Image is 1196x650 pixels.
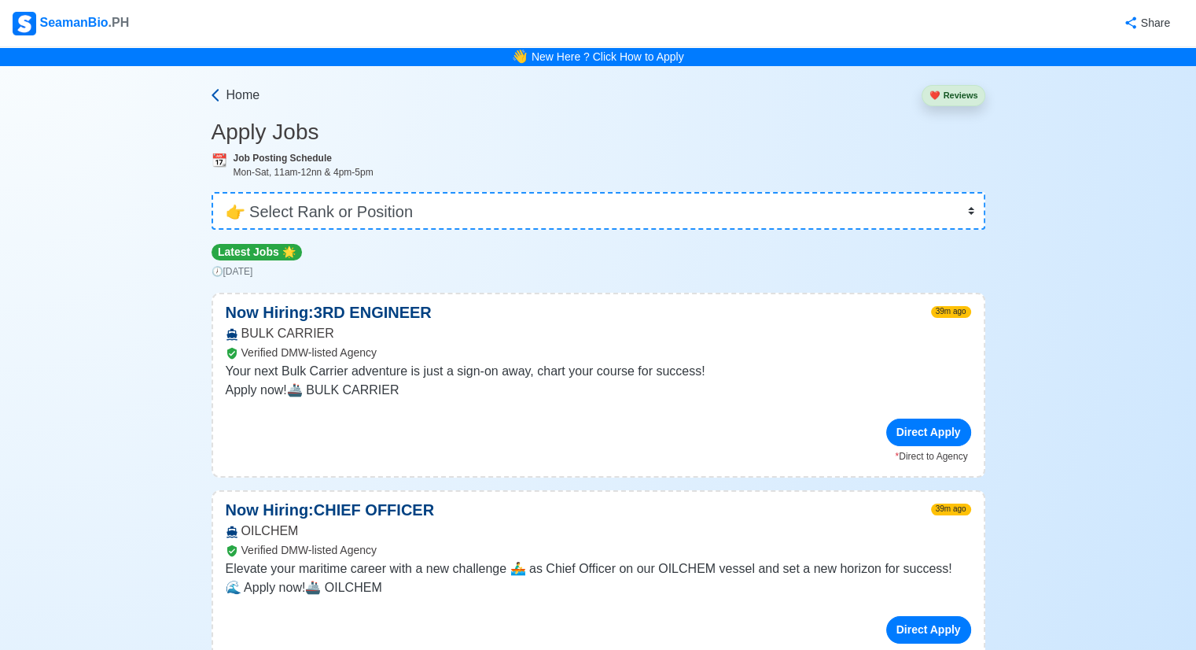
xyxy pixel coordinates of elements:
[241,346,377,359] span: Verified DMW-listed Agency
[886,616,971,644] div: Direct Apply
[241,544,377,556] span: Verified DMW-listed Agency
[226,383,399,397] span: Apply now!🚢 BULK CARRIER
[213,324,984,362] div: BULK CARRIER
[13,12,36,35] img: Logo
[226,449,968,463] p: Direct to Agency
[922,85,984,106] button: heartReviews
[213,498,447,522] p: Now Hiring: CHIEF OFFICER
[212,153,227,167] span: calendar
[212,244,302,260] p: Latest Jobs
[213,560,984,616] div: Elevate your maritime career with a new challenge 🚣‍♂️ as Chief Officer on our OILCHEM vessel and...
[931,306,971,318] span: 39m ago
[212,119,985,146] h3: Apply Jobs
[213,522,984,560] div: OILCHEM
[886,419,971,446] div: Direct Apply
[282,246,296,258] span: star
[510,46,530,68] span: bell
[13,12,129,35] div: SeamanBio
[226,86,260,105] span: Home
[213,362,984,419] div: Your next Bulk Carrier adventure is just a sign-on away, chart your course for success!
[109,16,130,29] span: .PH
[226,581,382,594] span: 🌊 Apply now!🚢 OILCHEM
[1108,8,1183,39] button: Share
[929,90,940,100] span: heart
[208,86,260,105] a: Home
[532,50,684,63] a: New Here ? Click How to Apply
[234,165,985,179] div: Mon-Sat, 11am-12nn & 4pm-5pm
[234,153,332,164] b: Job Posting Schedule
[212,266,253,277] span: 🕖 [DATE]
[213,301,444,324] p: Now Hiring: 3RD ENGINEER
[931,504,971,515] span: 39m ago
